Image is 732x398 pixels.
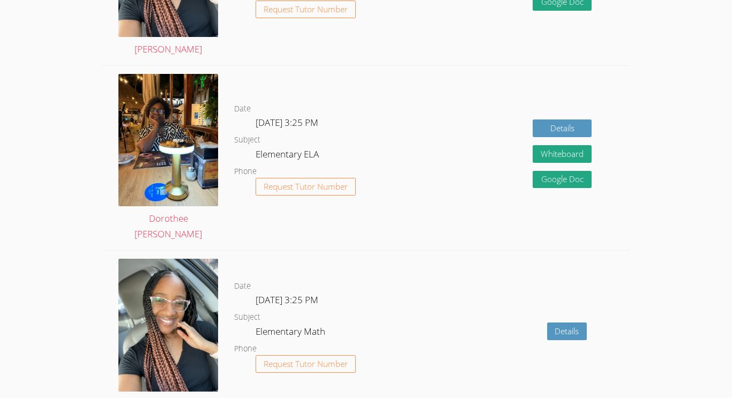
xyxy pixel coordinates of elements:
[256,178,356,196] button: Request Tutor Number
[256,324,327,342] dd: Elementary Math
[264,360,348,368] span: Request Tutor Number
[256,294,318,306] span: [DATE] 3:25 PM
[234,342,257,356] dt: Phone
[118,74,218,243] a: Dorothee [PERSON_NAME]
[234,280,251,293] dt: Date
[533,145,592,163] button: Whiteboard
[533,119,592,137] a: Details
[118,74,218,207] img: IMG_8217.jpeg
[234,102,251,116] dt: Date
[264,5,348,13] span: Request Tutor Number
[256,1,356,18] button: Request Tutor Number
[256,116,318,129] span: [DATE] 3:25 PM
[234,133,260,147] dt: Subject
[264,183,348,191] span: Request Tutor Number
[256,355,356,373] button: Request Tutor Number
[256,147,321,165] dd: Elementary ELA
[234,311,260,324] dt: Subject
[533,171,592,189] a: Google Doc
[234,165,257,178] dt: Phone
[118,259,218,392] img: avatar.jpg
[547,322,587,340] a: Details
